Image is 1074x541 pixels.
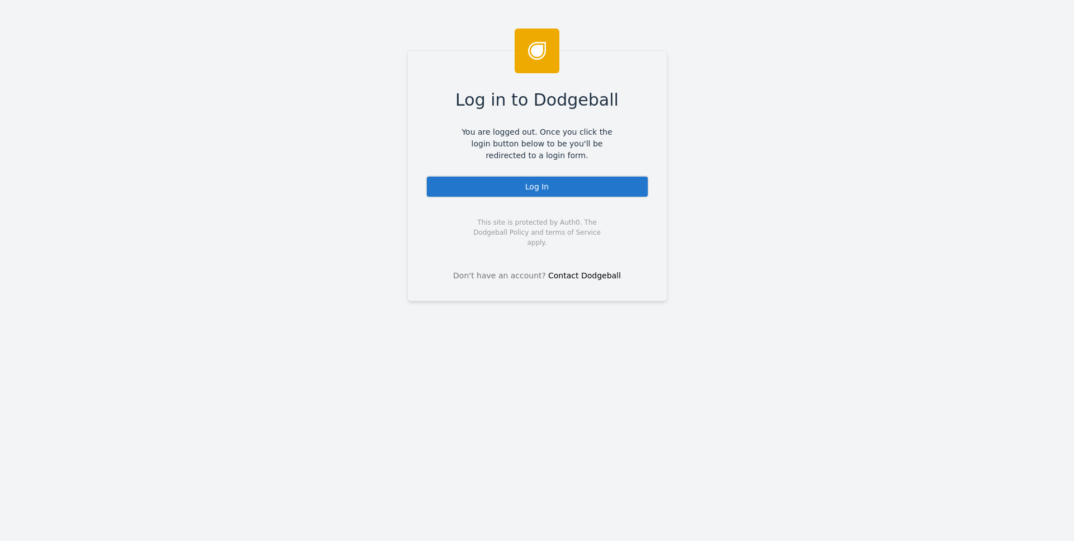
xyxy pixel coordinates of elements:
[426,175,649,198] div: Log In
[453,270,546,282] span: Don't have an account?
[455,87,619,112] span: Log in to Dodgeball
[464,217,611,248] span: This site is protected by Auth0. The Dodgeball Policy and terms of Service apply.
[548,271,621,280] a: Contact Dodgeball
[454,126,621,162] span: You are logged out. Once you click the login button below to be you'll be redirected to a login f...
